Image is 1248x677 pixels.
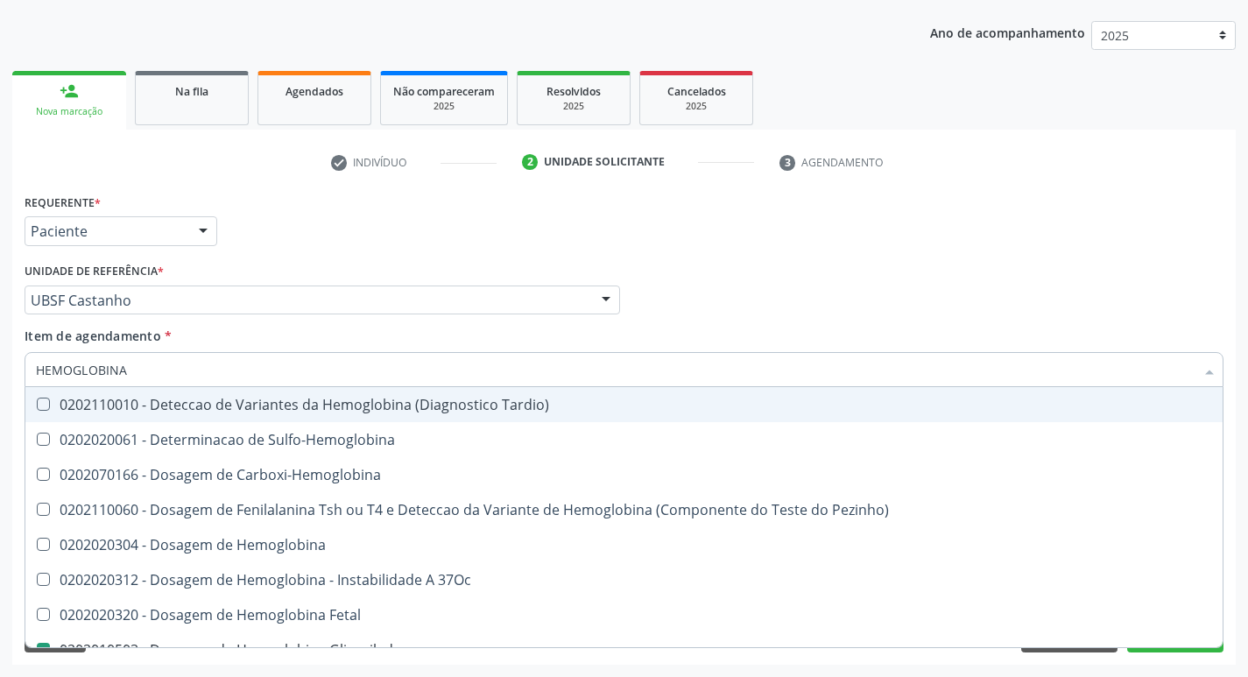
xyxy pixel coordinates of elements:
[36,538,1212,552] div: 0202020304 - Dosagem de Hemoglobina
[667,84,726,99] span: Cancelados
[544,154,665,170] div: Unidade solicitante
[36,468,1212,482] div: 0202070166 - Dosagem de Carboxi-Hemoglobina
[36,643,1212,657] div: 0202010503 - Dosagem de Hemoglobina Glicosilada
[36,503,1212,517] div: 0202110060 - Dosagem de Fenilalanina Tsh ou T4 e Deteccao da Variante de Hemoglobina (Componente ...
[60,81,79,101] div: person_add
[652,100,740,113] div: 2025
[36,352,1195,387] input: Buscar por procedimentos
[31,292,584,309] span: UBSF Castanho
[175,84,208,99] span: Na fila
[25,189,101,216] label: Requerente
[25,328,161,344] span: Item de agendamento
[393,84,495,99] span: Não compareceram
[546,84,601,99] span: Resolvidos
[36,608,1212,622] div: 0202020320 - Dosagem de Hemoglobina Fetal
[930,21,1085,43] p: Ano de acompanhamento
[36,573,1212,587] div: 0202020312 - Dosagem de Hemoglobina - Instabilidade A 37Oc
[286,84,343,99] span: Agendados
[25,258,164,286] label: Unidade de referência
[31,222,181,240] span: Paciente
[36,398,1212,412] div: 0202110010 - Deteccao de Variantes da Hemoglobina (Diagnostico Tardio)
[25,105,114,118] div: Nova marcação
[522,154,538,170] div: 2
[36,433,1212,447] div: 0202020061 - Determinacao de Sulfo-Hemoglobina
[530,100,617,113] div: 2025
[393,100,495,113] div: 2025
